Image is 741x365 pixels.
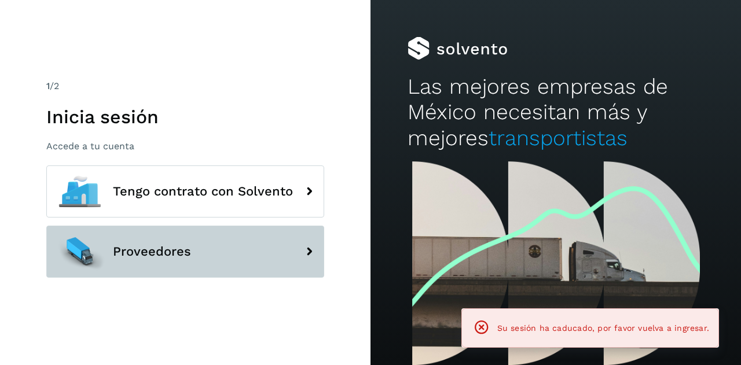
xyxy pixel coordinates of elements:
[489,126,628,150] span: transportistas
[46,165,324,217] button: Tengo contrato con Solvento
[408,74,704,151] h2: Las mejores empresas de México necesitan más y mejores
[46,80,50,91] span: 1
[497,323,709,333] span: Su sesión ha caducado, por favor vuelva a ingresar.
[113,245,191,259] span: Proveedores
[46,141,324,152] p: Accede a tu cuenta
[46,79,324,93] div: /2
[46,106,324,128] h1: Inicia sesión
[46,226,324,278] button: Proveedores
[113,185,293,198] span: Tengo contrato con Solvento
